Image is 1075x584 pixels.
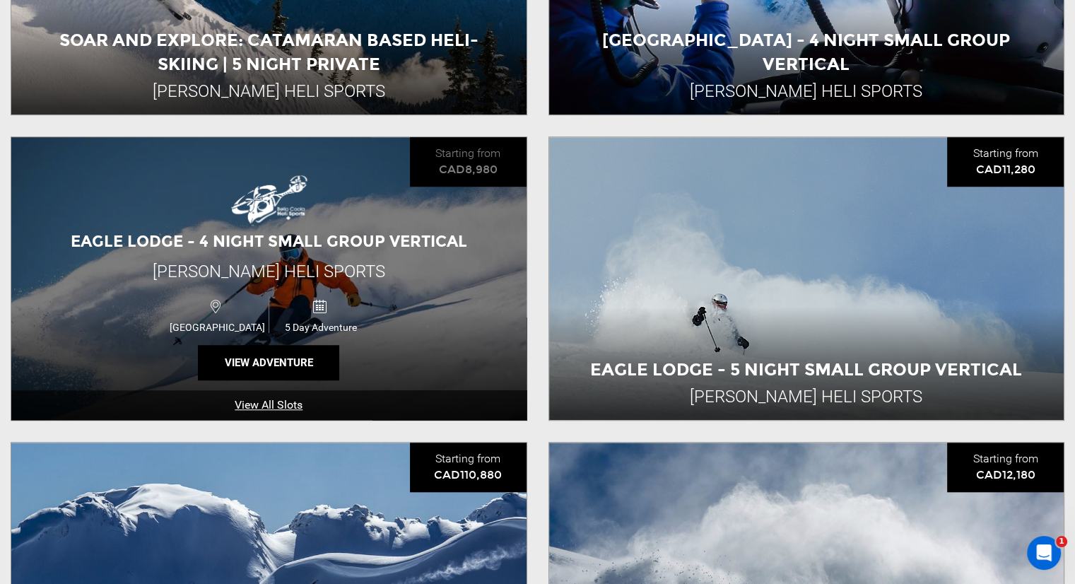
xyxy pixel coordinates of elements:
[225,167,312,223] img: images
[198,345,339,380] button: View Adventure
[269,322,372,333] span: 5 Day Adventure
[153,262,385,281] span: [PERSON_NAME] Heli Sports
[1027,536,1061,570] iframe: Intercom live chat
[11,390,527,421] a: View All Slots
[166,322,269,333] span: [GEOGRAPHIC_DATA]
[71,232,467,251] span: Eagle Lodge - 4 Night Small Group Vertical
[1056,536,1067,547] span: 1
